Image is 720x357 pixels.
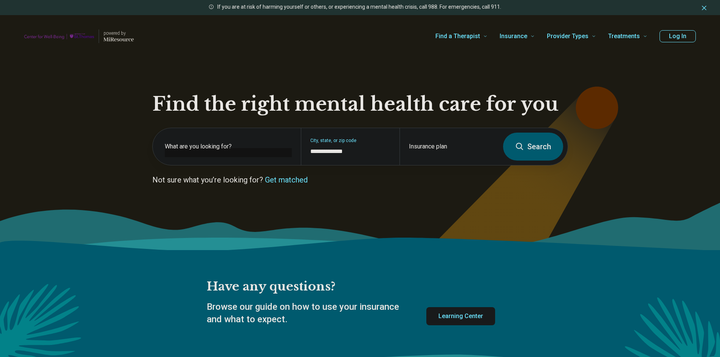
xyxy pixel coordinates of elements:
span: Treatments [608,31,640,42]
a: Find a Therapist [435,21,488,51]
button: Search [503,133,563,161]
p: Browse our guide on how to use your insurance and what to expect. [207,301,408,326]
a: Provider Types [547,21,596,51]
span: Insurance [500,31,527,42]
h2: Have any questions? [207,279,495,295]
h1: Find the right mental health care for you [152,93,568,116]
span: Find a Therapist [435,31,480,42]
a: Learning Center [426,307,495,325]
a: Get matched [265,175,308,184]
a: Treatments [608,21,647,51]
label: What are you looking for? [165,142,292,151]
button: Log In [660,30,696,42]
p: If you are at risk of harming yourself or others, or experiencing a mental health crisis, call 98... [217,3,501,11]
a: Home page [24,24,134,48]
a: Insurance [500,21,535,51]
p: powered by [104,30,134,36]
button: Dismiss [700,3,708,12]
span: Provider Types [547,31,588,42]
p: Not sure what you’re looking for? [152,175,568,185]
